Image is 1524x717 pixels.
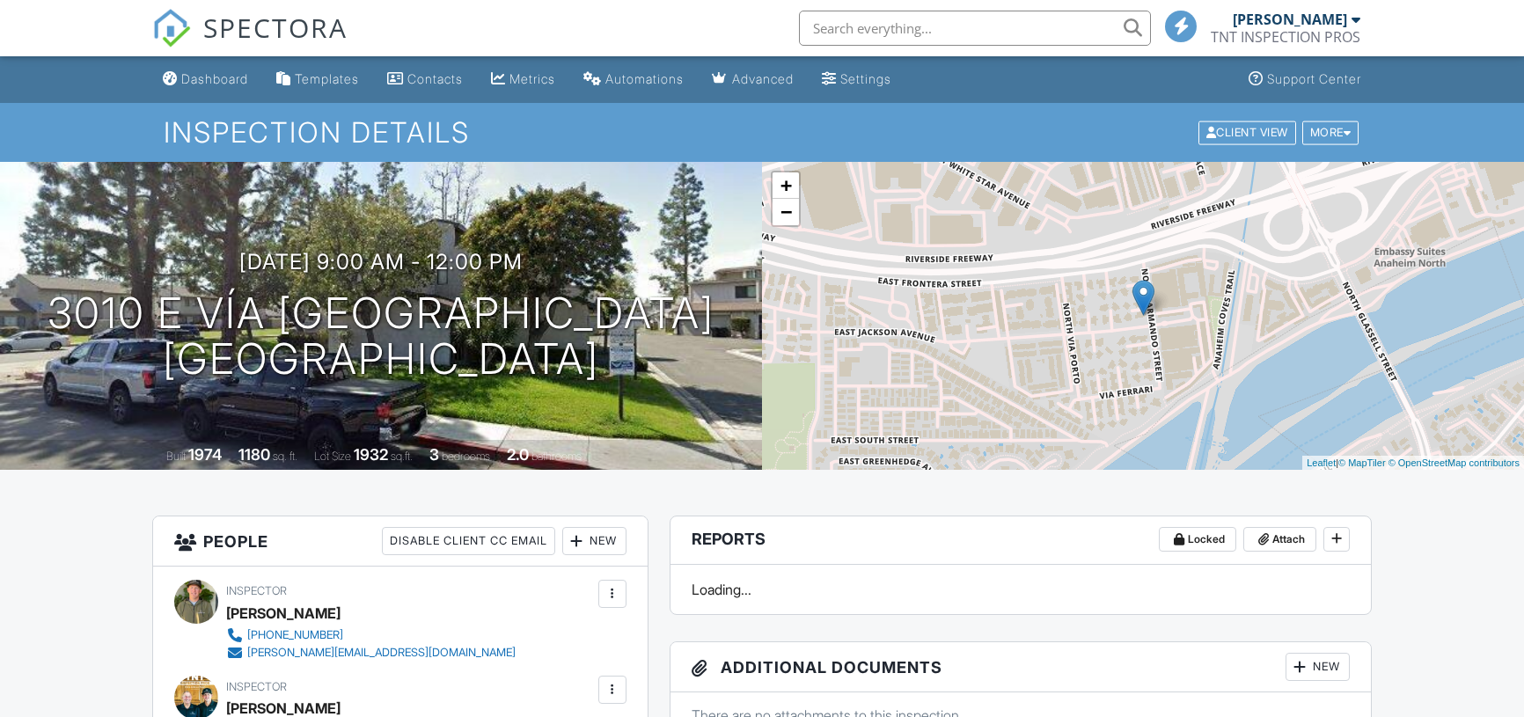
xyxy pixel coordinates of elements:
[407,71,463,86] div: Contacts
[576,63,691,96] a: Automations (Basic)
[1197,125,1301,138] a: Client View
[239,250,523,274] h3: [DATE] 9:00 am - 12:00 pm
[1302,121,1359,144] div: More
[442,450,490,463] span: bedrooms
[1338,457,1386,468] a: © MapTiler
[269,63,366,96] a: Templates
[1198,121,1296,144] div: Client View
[226,584,287,597] span: Inspector
[605,71,684,86] div: Automations
[429,445,439,464] div: 3
[226,600,341,626] div: [PERSON_NAME]
[1267,71,1361,86] div: Support Center
[1307,457,1336,468] a: Leaflet
[226,680,287,693] span: Inspector
[48,290,714,384] h1: 3010 E Vía [GEOGRAPHIC_DATA] [GEOGRAPHIC_DATA]
[1286,653,1350,681] div: New
[773,172,799,199] a: Zoom in
[507,445,529,464] div: 2.0
[247,646,516,660] div: [PERSON_NAME][EMAIL_ADDRESS][DOMAIN_NAME]
[562,527,626,555] div: New
[773,199,799,225] a: Zoom out
[354,445,388,464] div: 1932
[314,450,351,463] span: Lot Size
[840,71,891,86] div: Settings
[247,628,343,642] div: [PHONE_NUMBER]
[509,71,555,86] div: Metrics
[670,642,1371,692] h3: Additional Documents
[226,626,516,644] a: [PHONE_NUMBER]
[1211,28,1360,46] div: TNT INSPECTION PROS
[1242,63,1368,96] a: Support Center
[484,63,562,96] a: Metrics
[153,516,647,567] h3: People
[166,450,186,463] span: Built
[181,71,248,86] div: Dashboard
[380,63,470,96] a: Contacts
[1388,457,1520,468] a: © OpenStreetMap contributors
[815,63,898,96] a: Settings
[164,117,1360,148] h1: Inspection Details
[382,527,555,555] div: Disable Client CC Email
[705,63,801,96] a: Advanced
[1233,11,1347,28] div: [PERSON_NAME]
[799,11,1151,46] input: Search everything...
[156,63,255,96] a: Dashboard
[238,445,270,464] div: 1180
[391,450,413,463] span: sq.ft.
[732,71,794,86] div: Advanced
[203,9,348,46] span: SPECTORA
[295,71,359,86] div: Templates
[1302,456,1524,471] div: |
[226,644,516,662] a: [PERSON_NAME][EMAIL_ADDRESS][DOMAIN_NAME]
[273,450,297,463] span: sq. ft.
[531,450,582,463] span: bathrooms
[152,24,348,61] a: SPECTORA
[188,445,222,464] div: 1974
[152,9,191,48] img: The Best Home Inspection Software - Spectora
